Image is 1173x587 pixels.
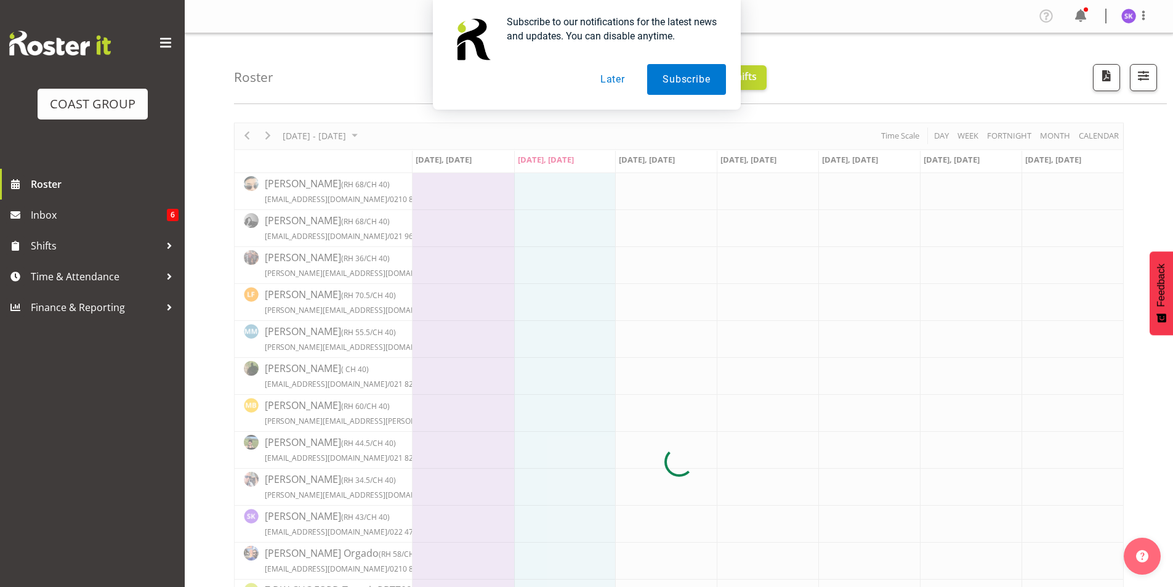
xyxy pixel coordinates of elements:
button: Feedback - Show survey [1150,251,1173,335]
span: Inbox [31,206,167,224]
button: Subscribe [647,64,725,95]
span: Feedback [1156,264,1167,307]
button: Later [585,64,640,95]
div: Subscribe to our notifications for the latest news and updates. You can disable anytime. [497,15,726,43]
span: 6 [167,209,179,221]
img: notification icon [448,15,497,64]
span: Time & Attendance [31,267,160,286]
img: help-xxl-2.png [1136,550,1148,562]
span: Finance & Reporting [31,298,160,317]
span: Roster [31,175,179,193]
span: Shifts [31,237,160,255]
